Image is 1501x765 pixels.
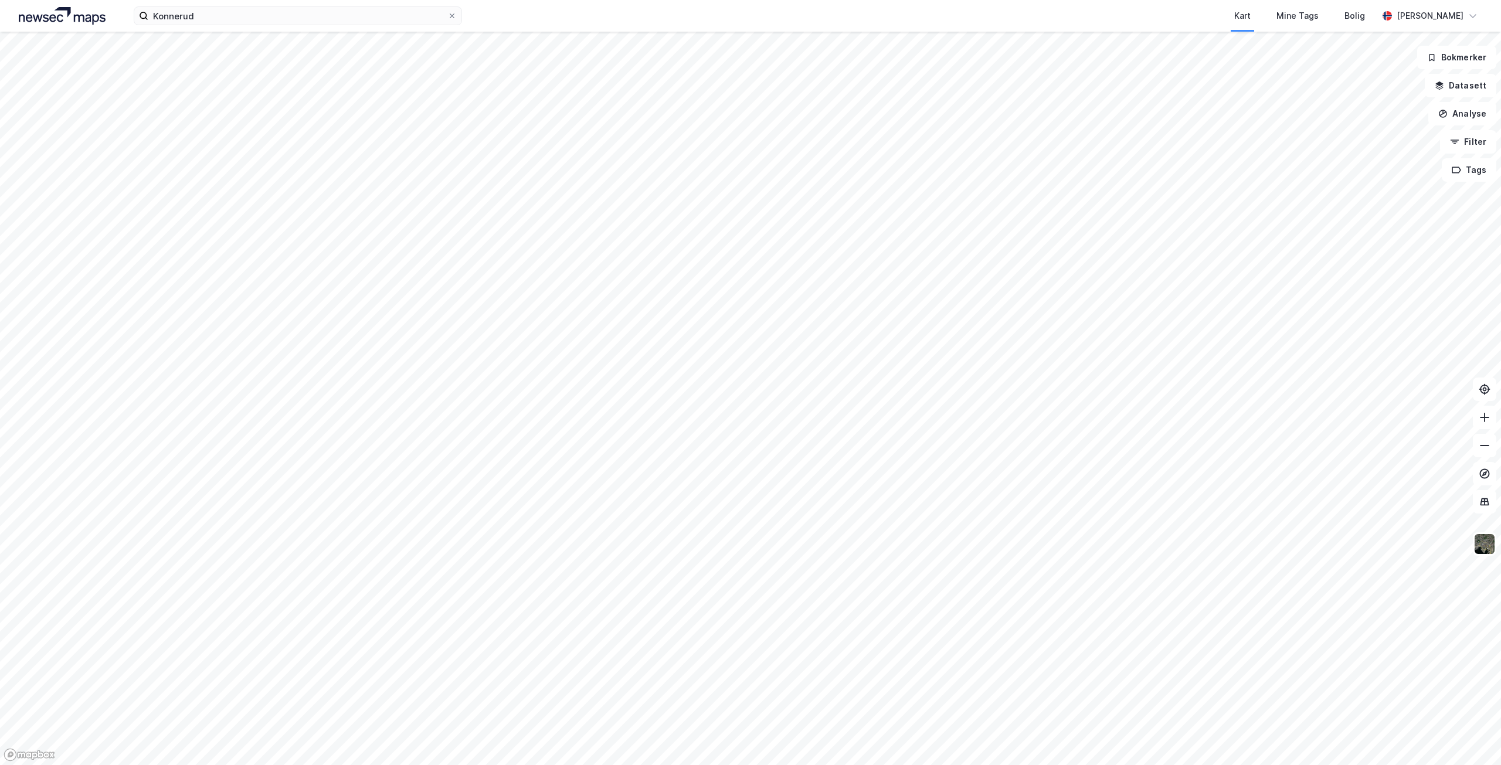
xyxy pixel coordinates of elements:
div: Bolig [1344,9,1365,23]
button: Analyse [1428,102,1496,125]
button: Filter [1440,130,1496,154]
iframe: Chat Widget [1442,709,1501,765]
input: Søk på adresse, matrikkel, gårdeiere, leietakere eller personer [148,7,447,25]
button: Bokmerker [1417,46,1496,69]
button: Datasett [1425,74,1496,97]
img: 9k= [1473,533,1496,555]
div: Kontrollprogram for chat [1442,709,1501,765]
div: Mine Tags [1276,9,1319,23]
div: Kart [1234,9,1251,23]
div: [PERSON_NAME] [1397,9,1463,23]
a: Mapbox homepage [4,748,55,761]
button: Tags [1442,158,1496,182]
img: logo.a4113a55bc3d86da70a041830d287a7e.svg [19,7,106,25]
